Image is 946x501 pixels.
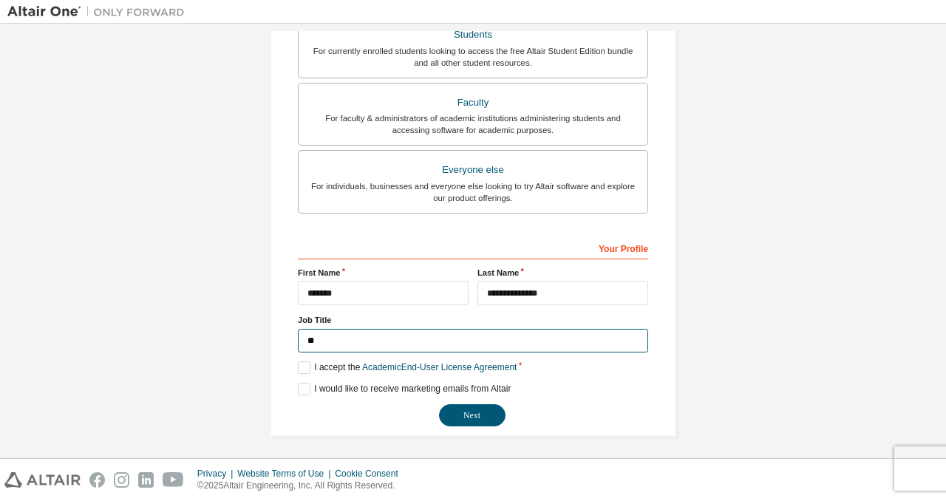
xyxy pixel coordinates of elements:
[298,236,648,259] div: Your Profile
[307,160,639,180] div: Everyone else
[477,267,648,279] label: Last Name
[197,480,407,492] p: © 2025 Altair Engineering, Inc. All Rights Reserved.
[4,472,81,488] img: altair_logo.svg
[163,472,184,488] img: youtube.svg
[114,472,129,488] img: instagram.svg
[138,472,154,488] img: linkedin.svg
[335,468,406,480] div: Cookie Consent
[197,468,237,480] div: Privacy
[298,314,648,326] label: Job Title
[307,45,639,69] div: For currently enrolled students looking to access the free Altair Student Edition bundle and all ...
[7,4,192,19] img: Altair One
[298,361,517,374] label: I accept the
[307,112,639,136] div: For faculty & administrators of academic institutions administering students and accessing softwa...
[362,362,517,372] a: Academic End-User License Agreement
[307,180,639,204] div: For individuals, businesses and everyone else looking to try Altair software and explore our prod...
[439,404,506,426] button: Next
[89,472,105,488] img: facebook.svg
[237,468,335,480] div: Website Terms of Use
[298,383,511,395] label: I would like to receive marketing emails from Altair
[298,267,469,279] label: First Name
[307,24,639,45] div: Students
[307,92,639,113] div: Faculty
